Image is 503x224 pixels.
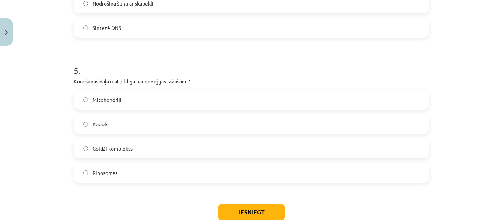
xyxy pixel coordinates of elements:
[74,52,429,75] h1: 5 .
[83,146,88,151] input: Goldži komplekss
[5,30,8,35] img: icon-close-lesson-0947bae3869378f0d4975bcd49f059093ad1ed9edebbc8119c70593378902aed.svg
[83,122,88,127] input: Kodols
[83,97,88,102] input: Mitohondriji
[92,169,117,177] span: Ribosomas
[74,77,429,85] p: Kura šūnas daļa ir atbildīga par enerģijas ražošanu?
[92,120,108,128] span: Kodols
[218,204,285,220] button: Iesniegt
[83,1,88,6] input: Nodrošina šūnu ar skābekli
[92,145,133,152] span: Goldži komplekss
[83,25,88,30] input: Sintezē DNS
[92,96,122,104] span: Mitohondriji
[83,170,88,175] input: Ribosomas
[92,24,121,32] span: Sintezē DNS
